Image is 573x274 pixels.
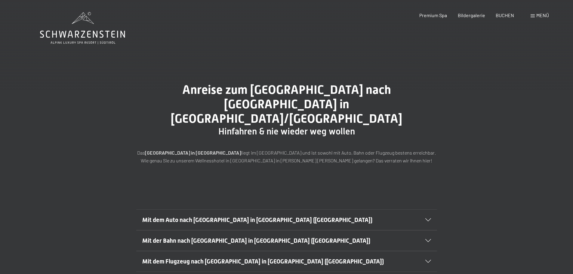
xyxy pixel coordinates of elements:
[419,12,447,18] a: Premium Spa
[536,12,549,18] span: Menü
[142,216,372,223] span: Mit dem Auto nach [GEOGRAPHIC_DATA] in [GEOGRAPHIC_DATA] ([GEOGRAPHIC_DATA])
[142,237,370,244] span: Mit der Bahn nach [GEOGRAPHIC_DATA] in [GEOGRAPHIC_DATA] ([GEOGRAPHIC_DATA])
[218,126,355,137] span: Hinfahren & nie wieder weg wollen
[496,12,514,18] a: BUCHEN
[171,83,402,126] span: Anreise zum [GEOGRAPHIC_DATA] nach [GEOGRAPHIC_DATA] in [GEOGRAPHIC_DATA]/[GEOGRAPHIC_DATA]
[145,150,241,155] strong: [GEOGRAPHIC_DATA] in [GEOGRAPHIC_DATA]
[136,149,437,164] p: Das liegt im [GEOGRAPHIC_DATA] und ist sowohl mit Auto, Bahn oder Flugzeug bestens erreichbar. Wi...
[458,12,485,18] a: Bildergalerie
[142,258,384,265] span: Mit dem Flugzeug nach [GEOGRAPHIC_DATA] in [GEOGRAPHIC_DATA] ([GEOGRAPHIC_DATA])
